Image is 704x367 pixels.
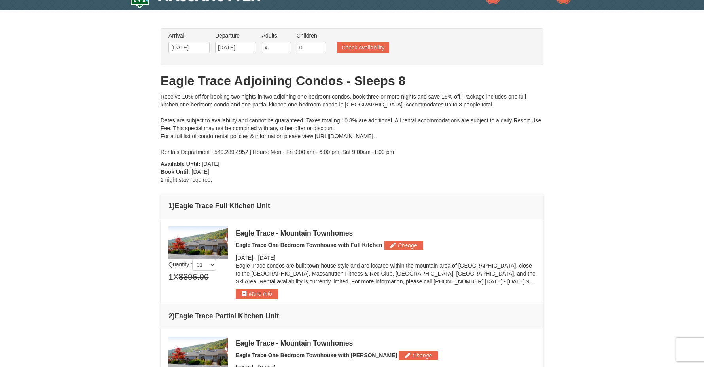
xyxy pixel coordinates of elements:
[262,32,291,40] label: Adults
[255,255,257,261] span: -
[168,312,536,320] h4: 2 Eagle Trace Partial Kitchen Unit
[297,32,326,40] label: Children
[192,169,209,175] span: [DATE]
[161,161,201,167] strong: Available Until:
[168,32,210,40] label: Arrival
[161,169,190,175] strong: Book Until:
[202,161,220,167] span: [DATE]
[161,93,543,156] div: Receive 10% off for booking two nights in two adjoining one-bedroom condos, book three or more ni...
[236,339,536,347] div: Eagle Trace - Mountain Townhomes
[236,262,536,285] p: Eagle Trace condos are built town-house style and are located within the mountain area of [GEOGRA...
[179,271,209,283] span: $396.00
[161,73,543,89] h1: Eagle Trace Adjoining Condos - Sleeps 8
[172,202,175,210] span: )
[384,241,423,250] button: Change
[337,42,389,53] button: Check Availability
[168,271,173,283] span: 1
[173,271,179,283] span: X
[215,32,256,40] label: Departure
[236,352,397,358] span: Eagle Trace One Bedroom Townhouse with [PERSON_NAME]
[168,261,216,268] span: Quantity :
[172,312,175,320] span: )
[236,229,536,237] div: Eagle Trace - Mountain Townhomes
[258,255,276,261] span: [DATE]
[236,289,278,298] button: More Info
[168,202,536,210] h4: 1 Eagle Trace Full Kitchen Unit
[236,255,253,261] span: [DATE]
[168,226,228,259] img: 19218983-1-9b289e55.jpg
[236,242,382,248] span: Eagle Trace One Bedroom Townhouse with Full Kitchen
[161,177,212,183] span: 2 night stay required.
[399,351,438,360] button: Change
